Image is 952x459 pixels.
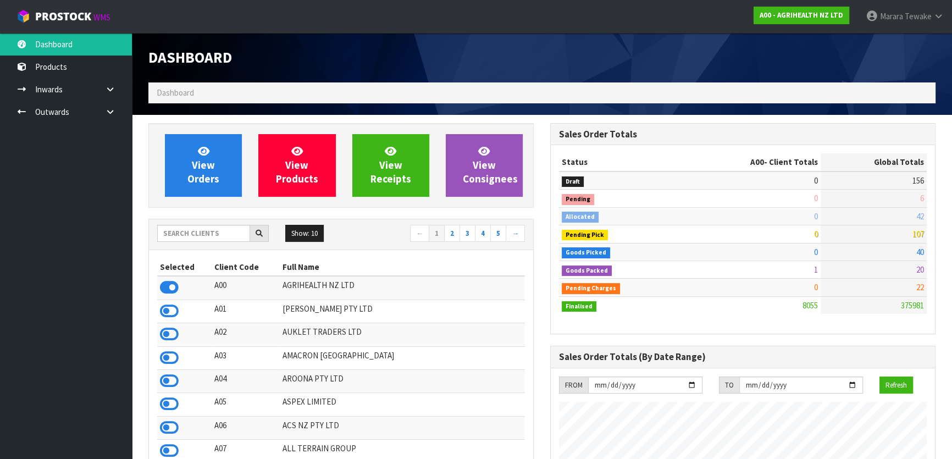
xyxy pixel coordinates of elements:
[559,377,588,394] div: FROM
[559,129,927,140] h3: Sales Order Totals
[814,282,818,292] span: 0
[814,229,818,239] span: 0
[276,145,318,186] span: View Products
[212,323,280,346] td: A02
[212,370,280,393] td: A04
[157,87,194,98] span: Dashboard
[285,225,324,242] button: Show: 10
[187,145,219,186] span: View Orders
[212,300,280,323] td: A01
[280,370,525,393] td: AROONA PTY LTD
[35,9,91,24] span: ProStock
[463,145,518,186] span: View Consignees
[562,176,584,187] span: Draft
[905,11,932,21] span: Tewake
[429,225,445,242] a: 1
[559,153,680,171] th: Status
[280,346,525,369] td: AMACRON [GEOGRAPHIC_DATA]
[821,153,927,171] th: Global Totals
[157,225,250,242] input: Search clients
[212,258,280,276] th: Client Code
[148,48,232,67] span: Dashboard
[93,12,110,23] small: WMS
[802,300,818,311] span: 8055
[280,323,525,346] td: AUKLET TRADERS LTD
[490,225,506,242] a: 5
[912,229,924,239] span: 107
[446,134,523,197] a: ViewConsignees
[920,193,924,203] span: 6
[814,247,818,257] span: 0
[912,175,924,186] span: 156
[212,416,280,439] td: A06
[901,300,924,311] span: 375981
[258,134,335,197] a: ViewProducts
[916,211,924,222] span: 42
[280,276,525,300] td: AGRIHEALTH NZ LTD
[559,352,927,362] h3: Sales Order Totals (By Date Range)
[562,230,608,241] span: Pending Pick
[814,264,818,275] span: 1
[506,225,525,242] a: →
[280,393,525,416] td: ASPEX LIMITED
[212,276,280,300] td: A00
[562,194,594,205] span: Pending
[212,346,280,369] td: A03
[916,247,924,257] span: 40
[157,258,212,276] th: Selected
[165,134,242,197] a: ViewOrders
[562,247,610,258] span: Goods Picked
[562,283,620,294] span: Pending Charges
[410,225,429,242] a: ←
[916,264,924,275] span: 20
[916,282,924,292] span: 22
[814,175,818,186] span: 0
[562,301,596,312] span: Finalised
[444,225,460,242] a: 2
[475,225,491,242] a: 4
[879,377,913,394] button: Refresh
[280,416,525,439] td: ACS NZ PTY LTD
[16,9,30,23] img: cube-alt.png
[814,193,818,203] span: 0
[280,300,525,323] td: [PERSON_NAME] PTY LTD
[370,145,411,186] span: View Receipts
[460,225,475,242] a: 3
[352,134,429,197] a: ViewReceipts
[350,225,525,244] nav: Page navigation
[754,7,849,24] a: A00 - AGRIHEALTH NZ LTD
[750,157,764,167] span: A00
[280,258,525,276] th: Full Name
[814,211,818,222] span: 0
[760,10,843,20] strong: A00 - AGRIHEALTH NZ LTD
[680,153,821,171] th: - Client Totals
[719,377,739,394] div: TO
[880,11,903,21] span: Marara
[212,393,280,416] td: A05
[562,266,612,276] span: Goods Packed
[562,212,599,223] span: Allocated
